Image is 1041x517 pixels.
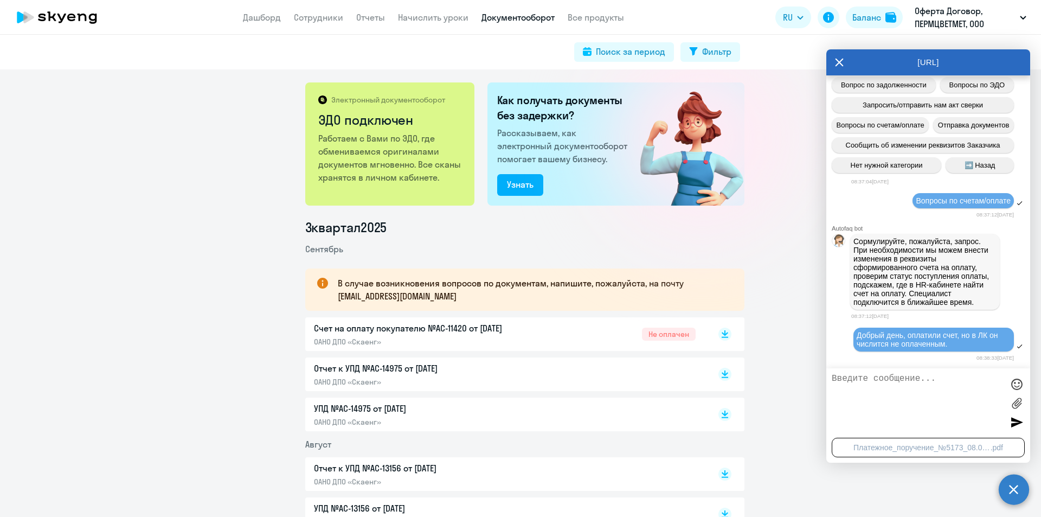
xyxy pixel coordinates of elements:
[832,438,1025,457] div: Платежное_поручение_№5173_08.09.2025.pdf
[832,225,1030,232] div: Autofaq bot
[568,12,624,23] a: Все продукты
[885,12,896,23] img: balance
[915,4,1016,30] p: Оферта Договор, ПЕРМЦВЕТМЕТ, ООО
[314,322,542,335] p: Счет на оплату покупателю №AC-11420 от [DATE]
[832,77,936,93] button: Вопрос по задолженности
[305,219,744,236] li: 3 квартал 2025
[783,11,793,24] span: RU
[976,355,1014,361] time: 08:38:33[DATE]
[314,402,696,427] a: УПД №AC-14975 от [DATE]ОАНО ДПО «Скаенг»
[314,477,542,487] p: ОАНО ДПО «Скаенг»
[481,12,555,23] a: Документооборот
[497,93,632,123] h2: Как получать документы без задержки?
[622,82,744,206] img: connected
[596,45,665,58] div: Поиск за период
[702,45,731,58] div: Фильтр
[314,462,542,475] p: Отчет к УПД №AC-13156 от [DATE]
[853,443,991,452] div: Платежное_поручение_№5173_08.09.2025
[314,462,696,487] a: Отчет к УПД №AC-13156 от [DATE]ОАНО ДПО «Скаенг»
[398,12,468,23] a: Начислить уроки
[574,42,674,62] button: Поиск за период
[775,7,811,28] button: RU
[837,121,924,129] span: Вопросы по счетам/оплате
[933,117,1014,133] button: Отправка документов
[846,7,903,28] button: Балансbalance
[949,81,1005,89] span: Вопросы по ЭДО
[314,377,542,387] p: ОАНО ДПО «Скаенг»
[940,77,1014,93] button: Вопросы по ЭДО
[338,277,725,303] p: В случае возникновения вопросов по документам, напишите, пожалуйста, на почту [EMAIL_ADDRESS][DOM...
[243,12,281,23] a: Дашборд
[497,126,632,165] p: Рассказываем, как электронный документооборот помогает вашему бизнесу.
[314,502,542,515] p: УПД №AC-13156 от [DATE]
[851,313,889,319] time: 08:37:12[DATE]
[294,12,343,23] a: Сотрудники
[976,212,1014,218] time: 08:37:12[DATE]
[938,121,1010,129] span: Отправка документов
[832,137,1014,153] button: Сообщить об изменении реквизитов Заказчика
[314,402,542,415] p: УПД №AC-14975 от [DATE]
[832,97,1014,113] button: Запросить/отправить нам акт сверки
[851,161,923,169] span: Нет нужной категории
[852,11,881,24] div: Баланс
[314,362,696,387] a: Отчет к УПД №AC-14975 от [DATE]ОАНО ДПО «Скаенг»
[832,157,941,173] button: Нет нужной категории
[331,95,445,105] p: Электронный документооборот
[832,117,929,133] button: Вопросы по счетам/оплате
[680,42,740,62] button: Фильтр
[851,178,889,184] time: 08:37:04[DATE]
[305,439,331,450] span: Август
[314,337,542,347] p: ОАНО ДПО «Скаенг»
[318,111,463,129] h2: ЭДО подключен
[946,157,1014,173] button: ➡️ Назад
[314,322,696,347] a: Счет на оплату покупателю №AC-11420 от [DATE]ОАНО ДПО «Скаенг»Не оплачен
[314,417,542,427] p: ОАНО ДПО «Скаенг»
[846,141,1000,149] span: Сообщить об изменении реквизитов Заказчика
[507,178,534,191] div: Узнать
[853,237,991,307] span: Сормулируйте, пожалуйста, запрос. При необходимости мы можем внести изменения в реквизиты сформир...
[497,174,543,196] button: Узнать
[1008,395,1025,411] label: Лимит 10 файлов
[909,4,1032,30] button: Оферта Договор, ПЕРМЦВЕТМЕТ, ООО
[841,81,927,89] span: Вопрос по задолженности
[863,101,983,109] span: Запросить/отправить нам акт сверки
[991,443,1003,452] div: .pdf
[642,328,696,341] span: Не оплачен
[965,161,995,169] span: ➡️ Назад
[305,244,343,254] span: Сентябрь
[916,196,1011,205] span: Вопросы по счетам/оплате
[832,234,846,250] img: bot avatar
[314,362,542,375] p: Отчет к УПД №AC-14975 от [DATE]
[356,12,385,23] a: Отчеты
[857,331,1000,348] span: Добрый день, оплатили счет, но в ЛК он числится не оплаченным.
[318,132,463,184] p: Работаем с Вами по ЭДО, где обмениваемся оригиналами документов мгновенно. Все сканы хранятся в л...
